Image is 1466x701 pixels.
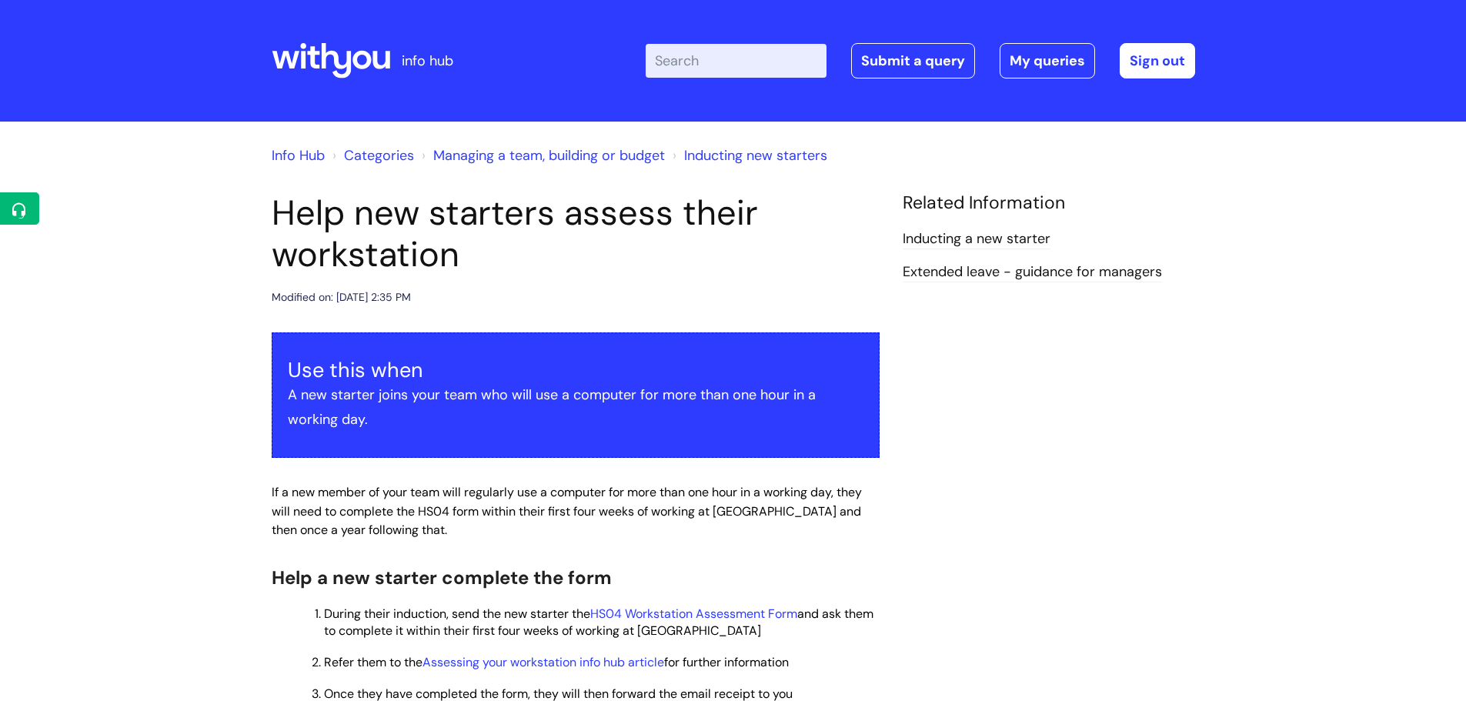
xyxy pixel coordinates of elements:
a: Inducting a new starter [903,229,1050,249]
li: Solution home [329,143,414,168]
a: HS04 Workstation Assessment Form [590,606,797,622]
h4: Related Information [903,192,1195,214]
li: Managing a team, building or budget [418,143,665,168]
span: During their induction, send the new starter the and ask them to complete it within their first f... [324,606,873,639]
span: Help a new starter complete the form [272,566,612,589]
span: If a new member of your team will regularly use a computer for more than one hour in a working da... [272,484,862,539]
p: A new starter joins your team who will use a computer for more than one hour in a working day. [288,382,863,432]
span: Refer them to the for further information [324,654,789,670]
a: Categories [344,146,414,165]
h1: Help new starters assess their workstation [272,192,880,275]
p: info hub [402,48,453,73]
h3: Use this when [288,358,863,382]
li: Inducting new starters [669,143,827,168]
a: Assessing your workstation info hub article [422,654,664,670]
div: Modified on: [DATE] 2:35 PM [272,288,411,307]
input: Search [646,44,827,78]
a: Sign out [1120,43,1195,78]
a: Inducting new starters [684,146,827,165]
a: My queries [1000,43,1095,78]
div: | - [646,43,1195,78]
a: Extended leave - guidance for managers [903,262,1162,282]
a: Managing a team, building or budget [433,146,665,165]
a: Submit a query [851,43,975,78]
a: Info Hub [272,146,325,165]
